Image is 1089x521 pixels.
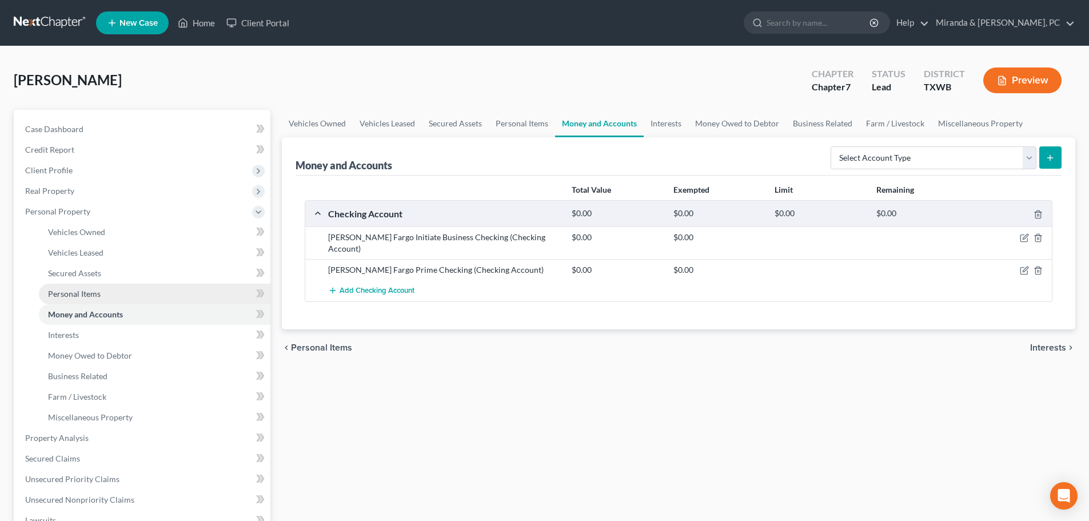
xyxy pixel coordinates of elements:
[673,185,709,194] strong: Exempted
[1050,482,1078,510] div: Open Intercom Messenger
[16,469,270,490] a: Unsecured Priority Claims
[688,110,786,137] a: Money Owed to Debtor
[16,490,270,510] a: Unsecured Nonpriority Claims
[48,351,132,360] span: Money Owed to Debtor
[119,19,158,27] span: New Case
[328,280,414,301] button: Add Checking Account
[775,185,793,194] strong: Limit
[668,232,769,243] div: $0.00
[924,67,965,81] div: District
[1066,343,1075,352] i: chevron_right
[39,345,270,366] a: Money Owed to Debtor
[340,287,414,296] span: Add Checking Account
[48,412,133,422] span: Miscellaneous Property
[322,208,566,220] div: Checking Account
[353,110,422,137] a: Vehicles Leased
[767,12,871,33] input: Search by name...
[930,13,1075,33] a: Miranda & [PERSON_NAME], PC
[48,309,123,319] span: Money and Accounts
[1030,343,1075,352] button: Interests chevron_right
[644,110,688,137] a: Interests
[16,119,270,140] a: Case Dashboard
[296,158,392,172] div: Money and Accounts
[48,248,103,257] span: Vehicles Leased
[924,81,965,94] div: TXWB
[572,185,611,194] strong: Total Value
[786,110,859,137] a: Business Related
[48,371,107,381] span: Business Related
[812,81,853,94] div: Chapter
[25,186,74,196] span: Real Property
[39,325,270,345] a: Interests
[16,140,270,160] a: Credit Report
[39,304,270,325] a: Money and Accounts
[39,366,270,387] a: Business Related
[322,232,566,254] div: [PERSON_NAME] Fargo Initiate Business Checking (Checking Account)
[16,428,270,448] a: Property Analysis
[566,264,667,276] div: $0.00
[48,392,106,401] span: Farm / Livestock
[25,124,83,134] span: Case Dashboard
[39,263,270,284] a: Secured Assets
[39,284,270,304] a: Personal Items
[172,13,221,33] a: Home
[555,110,644,137] a: Money and Accounts
[931,110,1030,137] a: Miscellaneous Property
[291,343,352,352] span: Personal Items
[322,264,566,276] div: [PERSON_NAME] Fargo Prime Checking (Checking Account)
[25,206,90,216] span: Personal Property
[25,495,134,504] span: Unsecured Nonpriority Claims
[48,227,105,237] span: Vehicles Owned
[845,81,851,92] span: 7
[282,343,352,352] button: chevron_left Personal Items
[489,110,555,137] a: Personal Items
[282,110,353,137] a: Vehicles Owned
[48,289,101,299] span: Personal Items
[14,71,122,88] span: [PERSON_NAME]
[876,185,914,194] strong: Remaining
[39,407,270,428] a: Miscellaneous Property
[983,67,1062,93] button: Preview
[872,81,905,94] div: Lead
[25,145,74,154] span: Credit Report
[566,232,667,243] div: $0.00
[891,13,929,33] a: Help
[859,110,931,137] a: Farm / Livestock
[25,433,89,443] span: Property Analysis
[282,343,291,352] i: chevron_left
[39,387,270,407] a: Farm / Livestock
[39,222,270,242] a: Vehicles Owned
[39,242,270,263] a: Vehicles Leased
[1030,343,1066,352] span: Interests
[25,165,73,175] span: Client Profile
[812,67,853,81] div: Chapter
[221,13,295,33] a: Client Portal
[48,268,101,278] span: Secured Assets
[872,67,905,81] div: Status
[25,454,80,463] span: Secured Claims
[871,208,972,219] div: $0.00
[422,110,489,137] a: Secured Assets
[668,264,769,276] div: $0.00
[769,208,870,219] div: $0.00
[668,208,769,219] div: $0.00
[566,208,667,219] div: $0.00
[25,474,119,484] span: Unsecured Priority Claims
[16,448,270,469] a: Secured Claims
[48,330,79,340] span: Interests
